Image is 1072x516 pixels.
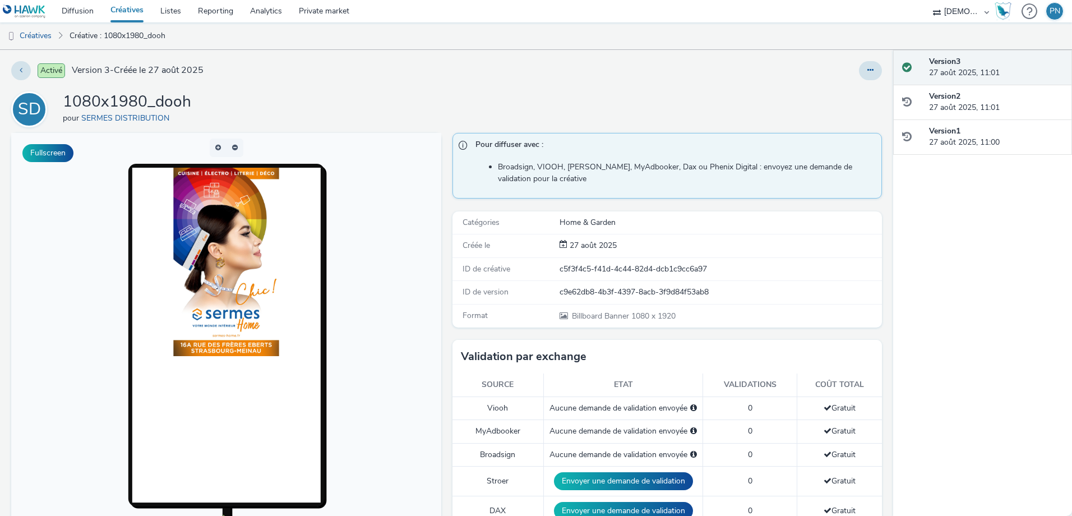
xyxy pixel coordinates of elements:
[452,420,544,443] td: MyAdbooker
[3,4,46,19] img: undefined Logo
[560,264,881,275] div: c5f3f4c5-f41d-4c44-82d4-dcb1c9cc6a97
[929,56,1063,79] div: 27 août 2025, 11:01
[797,374,882,397] th: Coût total
[748,476,752,486] span: 0
[463,310,488,321] span: Format
[929,126,1063,149] div: 27 août 2025, 11:00
[544,374,703,397] th: Etat
[162,35,267,223] img: Advertisement preview
[72,64,204,77] span: Version 3 - Créée le 27 août 2025
[929,91,960,102] strong: Version 2
[571,311,676,321] span: 1080 x 1920
[18,94,41,125] div: SD
[690,449,697,460] div: Sélectionnez un deal ci-dessous et cliquez sur Envoyer pour envoyer une demande de validation à B...
[38,63,65,78] span: Activé
[824,449,856,460] span: Gratuit
[475,139,871,154] span: Pour diffuser avec :
[452,467,544,496] td: Stroer
[748,449,752,460] span: 0
[64,22,171,49] a: Créative : 1080x1980_dooh
[929,126,960,136] strong: Version 1
[11,104,52,114] a: SD
[567,240,617,251] span: 27 août 2025
[463,287,509,297] span: ID de version
[461,348,586,365] h3: Validation par exchange
[549,403,697,414] div: Aucune demande de validation envoyée
[995,2,1016,20] a: Hawk Academy
[452,443,544,466] td: Broadsign
[748,426,752,436] span: 0
[567,240,617,251] div: Création 27 août 2025, 11:00
[63,91,191,113] h1: 1080x1980_dooh
[81,113,174,123] a: SERMES DISTRIBUTION
[463,217,500,228] span: Catégories
[452,374,544,397] th: Source
[824,505,856,516] span: Gratuit
[748,505,752,516] span: 0
[560,217,881,228] div: Home & Garden
[824,403,856,413] span: Gratuit
[929,91,1063,114] div: 27 août 2025, 11:01
[6,31,17,42] img: dooh
[1050,3,1060,20] div: PN
[690,403,697,414] div: Sélectionnez un deal ci-dessous et cliquez sur Envoyer pour envoyer une demande de validation à V...
[549,449,697,460] div: Aucune demande de validation envoyée
[572,311,631,321] span: Billboard Banner
[463,264,510,274] span: ID de créative
[498,162,876,185] li: Broadsign, VIOOH, [PERSON_NAME], MyAdbooker, Dax ou Phenix Digital : envoyez une demande de valid...
[703,374,797,397] th: Validations
[929,56,960,67] strong: Version 3
[560,287,881,298] div: c9e62db8-4b3f-4397-8acb-3f9d84f53ab8
[63,113,81,123] span: pour
[554,472,693,490] button: Envoyer une demande de validation
[690,426,697,437] div: Sélectionnez un deal ci-dessous et cliquez sur Envoyer pour envoyer une demande de validation à M...
[748,403,752,413] span: 0
[22,144,73,162] button: Fullscreen
[824,476,856,486] span: Gratuit
[452,397,544,420] td: Viooh
[549,426,697,437] div: Aucune demande de validation envoyée
[995,2,1011,20] img: Hawk Academy
[824,426,856,436] span: Gratuit
[463,240,490,251] span: Créée le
